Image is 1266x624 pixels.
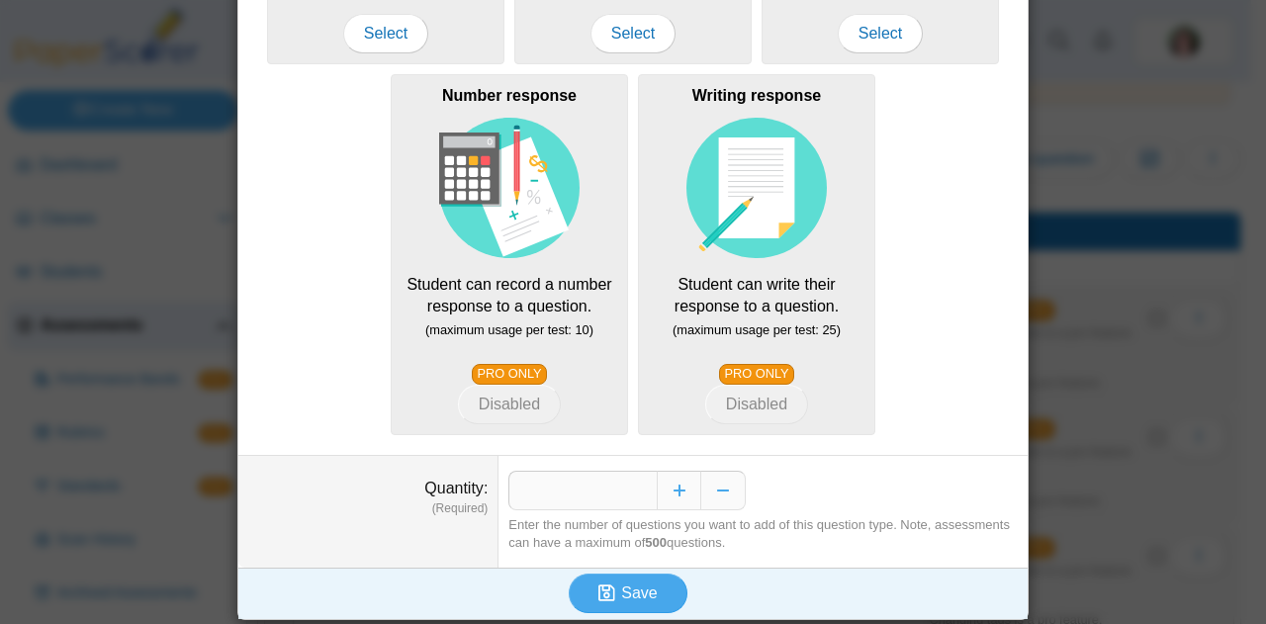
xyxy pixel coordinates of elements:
[590,14,676,53] span: Select
[248,500,488,517] dfn: (Required)
[458,385,561,424] button: Number response Student can record a number response to a question. (maximum usage per test: 10) ...
[701,471,746,510] button: Decrease
[692,87,821,104] b: Writing response
[645,535,667,550] b: 500
[508,516,1018,552] div: Enter the number of questions you want to add of this question type. Note, assessments can have a...
[726,396,787,412] span: Disabled
[569,574,687,613] button: Save
[343,14,428,53] span: Select
[621,584,657,601] span: Save
[838,14,923,53] span: Select
[719,364,794,384] a: PRO ONLY
[479,396,540,412] span: Disabled
[442,87,577,104] b: Number response
[424,480,488,496] label: Quantity
[472,364,547,384] a: PRO ONLY
[705,385,808,424] button: Writing response Student can write their response to a question. (maximum usage per test: 25) PRO...
[439,118,580,258] img: item-type-number-response.svg
[686,118,827,258] img: item-type-writing-response.svg
[657,471,701,510] button: Increase
[425,322,593,337] small: (maximum usage per test: 10)
[391,74,628,435] div: Student can record a number response to a question.
[673,322,841,337] small: (maximum usage per test: 25)
[638,74,875,435] div: Student can write their response to a question.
